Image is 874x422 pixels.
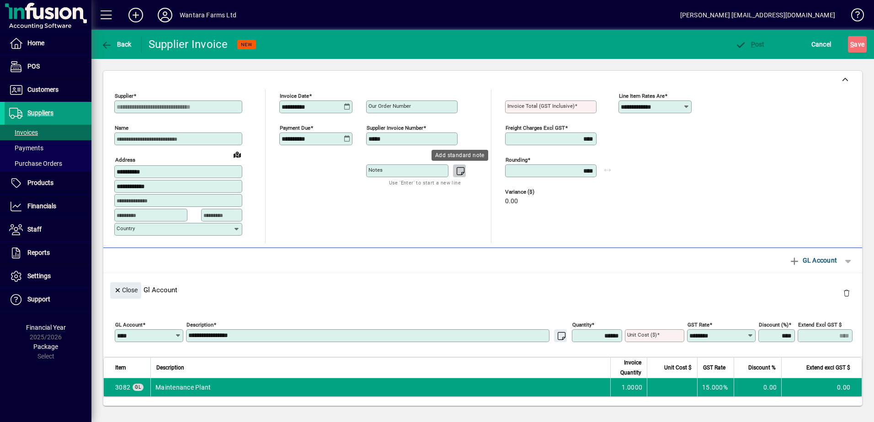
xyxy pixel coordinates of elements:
mat-label: Description [187,321,213,327]
span: NEW [241,42,252,47]
a: Purchase Orders [5,156,91,171]
div: Add standard note [432,150,488,161]
a: Support [5,288,91,311]
app-page-header-button: Delete [836,289,858,297]
mat-label: Country [117,225,135,232]
span: Purchase Orders [9,160,62,167]
div: Gl Account [103,273,862,306]
span: Home [27,39,44,47]
span: Suppliers [27,109,53,116]
span: Support [27,295,50,303]
mat-label: GST rate [687,321,709,327]
mat-label: Supplier invoice number [367,125,423,131]
td: Maintenance Plant [150,378,610,396]
mat-hint: Use 'Enter' to start a new line [389,177,461,188]
td: 15.000% [697,378,734,396]
div: Supplier Invoice [149,37,228,52]
a: POS [5,55,91,78]
button: Save [848,36,867,53]
span: POS [27,63,40,70]
a: Settings [5,265,91,288]
button: Post [733,36,767,53]
span: Payments [9,144,43,152]
span: ost [735,41,765,48]
span: Customers [27,86,59,93]
app-page-header-button: Close [108,285,144,294]
span: Staff [27,226,42,233]
mat-label: Unit Cost ($) [627,332,657,338]
span: Cancel [811,37,831,52]
span: P [751,41,755,48]
mat-label: Line item rates are [619,93,665,99]
mat-label: Invoice Total (GST inclusive) [507,103,575,109]
span: Financial Year [26,324,66,331]
span: Settings [27,272,51,280]
td: 0.00 [734,378,781,396]
td: 1.0000 [610,378,647,396]
a: Reports [5,242,91,264]
span: Reports [27,249,50,256]
span: Financials [27,202,56,210]
a: Knowledge Base [844,2,863,32]
mat-label: Notes [368,167,383,173]
span: Unit Cost $ [664,363,692,373]
a: Invoices [5,125,91,140]
mat-label: Discount (%) [759,321,789,327]
span: Invoice Quantity [616,358,641,378]
span: Maintenance Plant [115,383,130,392]
span: S [850,41,854,48]
div: Wantara Farms Ltd [180,8,236,22]
a: Products [5,172,91,195]
mat-label: Supplier [115,93,133,99]
span: Invoices [9,129,38,136]
div: [PERSON_NAME] [EMAIL_ADDRESS][DOMAIN_NAME] [680,8,835,22]
mat-label: Name [115,125,128,131]
mat-label: Quantity [572,321,592,327]
span: Item [115,363,126,373]
span: ave [850,37,864,52]
a: Financials [5,195,91,218]
span: Back [101,41,132,48]
mat-label: Rounding [506,157,528,163]
span: Package [33,343,58,350]
button: Cancel [809,36,834,53]
span: Products [27,179,53,186]
span: Description [156,363,184,373]
span: 0.00 [505,198,518,205]
mat-label: GL Account [115,321,143,327]
mat-label: Extend excl GST $ [798,321,842,327]
mat-label: Invoice date [280,93,309,99]
button: Close [110,282,141,299]
a: Staff [5,218,91,241]
span: Extend excl GST $ [806,363,850,373]
mat-label: Payment due [280,125,310,131]
mat-label: Our order number [368,103,411,109]
span: GL [135,385,141,390]
button: Add [121,7,150,23]
span: GST Rate [703,363,725,373]
a: Customers [5,79,91,101]
span: Discount % [748,363,776,373]
span: Close [114,283,138,298]
td: 0.00 [781,378,862,396]
mat-label: Freight charges excl GST [506,125,565,131]
button: Back [99,36,134,53]
app-page-header-button: Back [91,36,142,53]
span: Variance ($) [505,189,560,195]
a: Home [5,32,91,55]
a: View on map [230,147,245,162]
button: Profile [150,7,180,23]
a: Payments [5,140,91,156]
button: Delete [836,282,858,304]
